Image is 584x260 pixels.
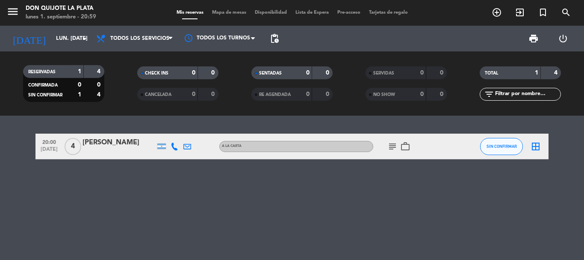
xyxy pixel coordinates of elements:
[26,4,96,13] div: Don Quijote La Plata
[373,93,395,97] span: NO SHOW
[548,26,578,51] div: LOG OUT
[97,69,102,75] strong: 4
[259,71,282,75] span: SENTADAS
[373,71,394,75] span: SERVIDAS
[485,71,498,75] span: TOTAL
[531,141,541,152] i: border_all
[6,29,52,48] i: [DATE]
[326,91,331,97] strong: 0
[97,92,102,98] strong: 4
[6,5,19,21] button: menu
[420,91,424,97] strong: 0
[222,144,242,148] span: A LA CARTA
[554,70,559,76] strong: 4
[528,33,539,44] span: print
[558,33,568,44] i: power_settings_new
[259,93,291,97] span: RE AGENDADA
[487,144,517,149] span: SIN CONFIRMAR
[65,138,81,155] span: 4
[306,70,310,76] strong: 0
[333,10,365,15] span: Pre-acceso
[480,138,523,155] button: SIN CONFIRMAR
[326,70,331,76] strong: 0
[538,7,548,18] i: turned_in_not
[26,13,96,21] div: lunes 1. septiembre - 20:59
[440,70,445,76] strong: 0
[420,70,424,76] strong: 0
[306,91,310,97] strong: 0
[80,33,90,44] i: arrow_drop_down
[172,10,208,15] span: Mis reservas
[78,69,81,75] strong: 1
[484,89,494,99] i: filter_list
[145,93,171,97] span: CANCELADA
[78,92,81,98] strong: 1
[365,10,412,15] span: Tarjetas de regalo
[28,70,56,74] span: RESERVADAS
[515,7,525,18] i: exit_to_app
[440,91,445,97] strong: 0
[78,82,81,88] strong: 0
[208,10,251,15] span: Mapa de mesas
[110,36,169,42] span: Todos los servicios
[400,141,410,152] i: work_outline
[269,33,280,44] span: pending_actions
[494,90,560,99] input: Filtrar por nombre...
[291,10,333,15] span: Lista de Espera
[535,70,538,76] strong: 1
[28,93,62,97] span: SIN CONFIRMAR
[561,7,571,18] i: search
[6,5,19,18] i: menu
[387,141,398,152] i: subject
[192,70,195,76] strong: 0
[145,71,168,75] span: CHECK INS
[251,10,291,15] span: Disponibilidad
[97,82,102,88] strong: 0
[38,137,60,146] span: 20:00
[28,83,58,87] span: CONFIRMADA
[211,91,216,97] strong: 0
[492,7,502,18] i: add_circle_outline
[38,146,60,156] span: [DATE]
[192,91,195,97] strong: 0
[83,137,155,148] div: [PERSON_NAME]
[211,70,216,76] strong: 0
